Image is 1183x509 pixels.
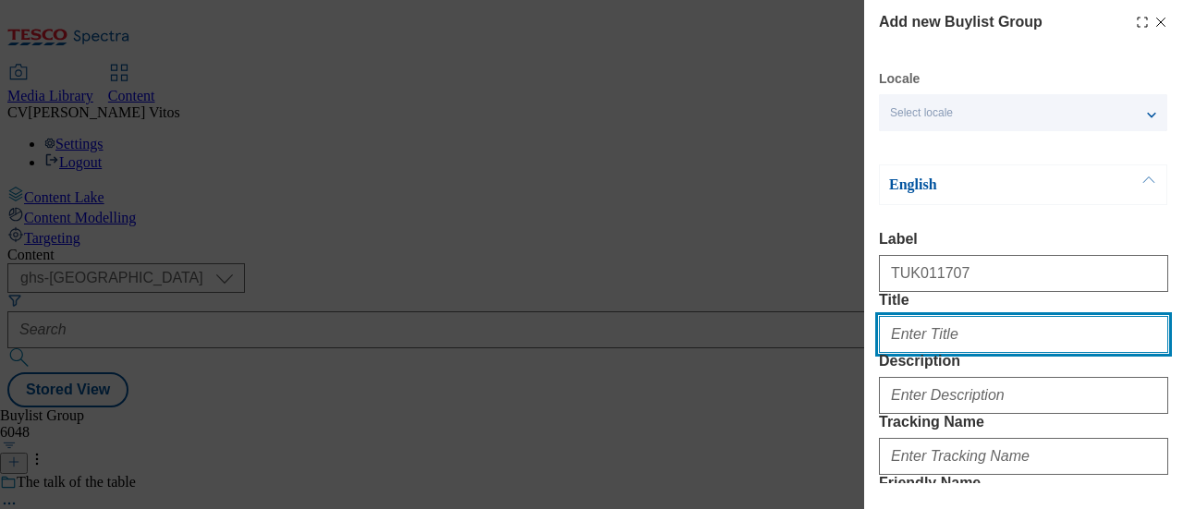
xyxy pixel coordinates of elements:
h4: Add new Buylist Group [879,11,1043,33]
input: Enter Tracking Name [879,438,1168,475]
label: Tracking Name [879,414,1168,430]
span: Select locale [890,106,953,120]
label: Locale [879,74,920,84]
button: Select locale [879,94,1167,131]
label: Label [879,231,1168,248]
input: Enter Description [879,377,1168,414]
input: Enter Label [879,255,1168,292]
label: Title [879,292,1168,309]
label: Description [879,353,1168,370]
label: Friendly Name [879,475,1168,491]
p: English [889,176,1083,194]
input: Enter Title [879,316,1168,353]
